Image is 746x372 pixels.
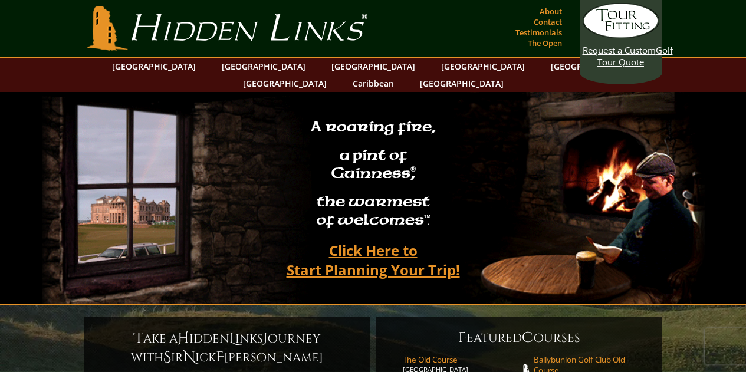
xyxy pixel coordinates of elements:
a: About [537,3,565,19]
span: L [229,329,235,348]
h6: ake a idden inks ourney with ir ick [PERSON_NAME] [96,329,359,367]
span: The Old Course [403,354,520,365]
span: T [134,329,143,348]
span: N [183,348,195,367]
a: [GEOGRAPHIC_DATA] [326,58,421,75]
h2: A roaring fire, a pint of Guinness , the warmest of welcomes™. [303,113,443,236]
span: Request a Custom [583,44,656,56]
span: F [216,348,224,367]
a: [GEOGRAPHIC_DATA] [414,75,510,92]
span: H [178,329,189,348]
a: The Open [525,35,565,51]
a: [GEOGRAPHIC_DATA] [106,58,202,75]
span: J [263,329,268,348]
a: Testimonials [512,24,565,41]
a: [GEOGRAPHIC_DATA] [435,58,531,75]
a: Click Here toStart Planning Your Trip! [275,236,472,284]
a: [GEOGRAPHIC_DATA] [216,58,311,75]
a: Caribbean [347,75,400,92]
span: C [522,328,534,347]
a: [GEOGRAPHIC_DATA] [237,75,333,92]
h6: eatured ourses [388,328,650,347]
span: S [163,348,171,367]
a: Contact [531,14,565,30]
span: F [458,328,466,347]
a: [GEOGRAPHIC_DATA] [545,58,640,75]
a: Request a CustomGolf Tour Quote [583,3,659,68]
